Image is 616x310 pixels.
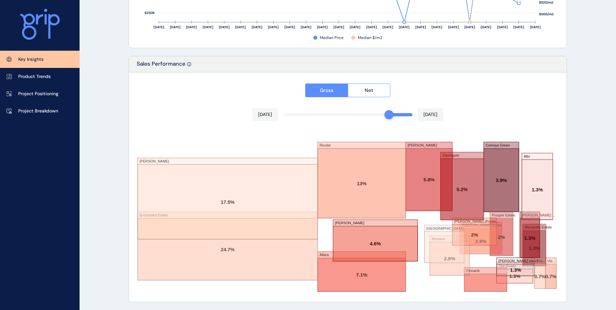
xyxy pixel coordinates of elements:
[365,87,373,94] span: Net
[320,35,344,41] span: Median Price
[320,87,333,94] span: Gross
[423,111,437,118] p: [DATE]
[539,0,553,5] text: $520/m2
[18,73,51,80] p: Product Trends
[18,108,58,114] p: Project Breakdown
[539,12,554,16] text: $500/m2
[258,111,272,118] p: [DATE]
[358,35,382,41] span: Median $/m2
[305,84,348,97] button: Gross
[18,91,58,97] p: Project Positioning
[348,84,391,97] button: Net
[137,60,185,72] p: Sales Performance
[18,56,44,63] p: Key Insights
